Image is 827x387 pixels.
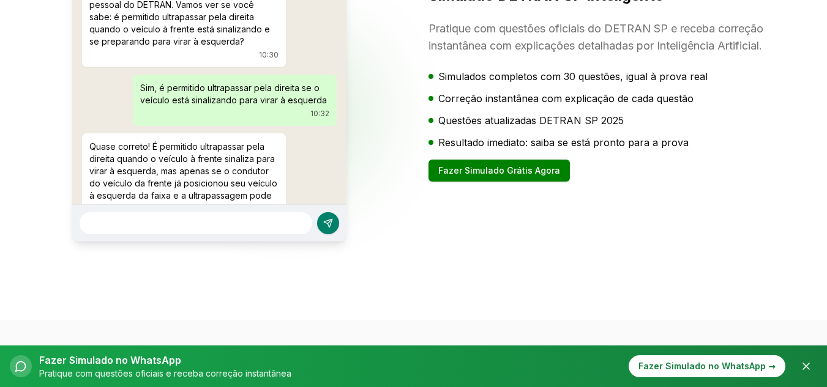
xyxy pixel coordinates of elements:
[795,355,817,377] button: Fechar
[438,91,694,106] span: Correção instantânea com explicação de cada questão
[39,353,291,367] p: Fazer Simulado no WhatsApp
[89,50,279,60] p: 10:30
[428,160,570,182] button: Fazer Simulado Grátis Agora
[428,164,570,176] a: Fazer Simulado Grátis Agora
[140,109,329,119] p: 10:32
[39,367,291,380] p: Pratique com questões oficiais e receba correção instantânea
[438,113,624,128] span: Questões atualizadas DETRAN SP 2025
[629,355,785,377] div: Fazer Simulado no WhatsApp →
[438,135,689,150] span: Resultado imediato: saiba se está pronto para a prova
[428,20,808,54] p: Pratique com questões oficiais do DETRAN SP e receba correção instantânea com explicações detalha...
[10,353,785,380] button: Fazer Simulado no WhatsAppPratique com questões oficiais e receba correção instantâneaFazer Simul...
[438,69,708,84] span: Simulados completos com 30 questões, igual à prova real
[140,82,329,106] p: Sim, é permitido ultrapassar pela direita se o veículo está sinalizando para virar à esquerda
[89,141,279,251] p: Quase correto! É permitido ultrapassar pela direita quando o veículo à frente sinaliza para virar...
